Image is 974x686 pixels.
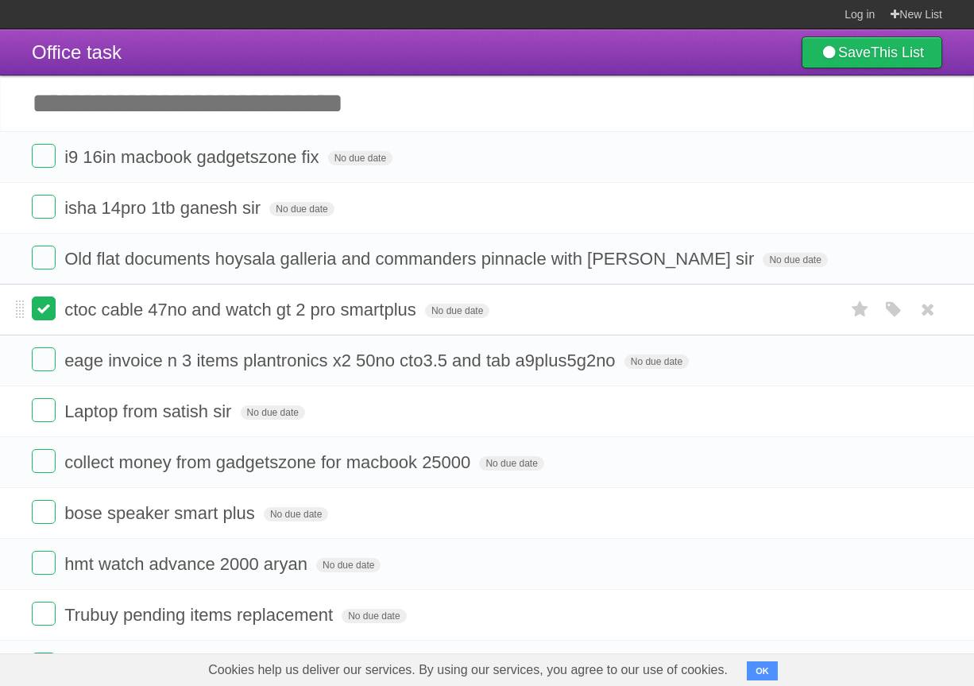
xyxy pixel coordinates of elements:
label: Done [32,246,56,269]
span: No due date [241,405,305,420]
a: SaveThis List [802,37,942,68]
span: hmt watch advance 2000 aryan [64,554,311,574]
span: No due date [316,558,381,572]
span: isha 14pro 1tb ganesh sir [64,198,265,218]
label: Done [32,602,56,626]
span: No due date [342,609,406,623]
span: No due date [763,253,827,267]
label: Done [32,144,56,168]
span: No due date [425,304,489,318]
span: Cookies help us deliver our services. By using our services, you agree to our use of cookies. [192,654,744,686]
label: Done [32,653,56,676]
label: Done [32,195,56,219]
span: No due date [328,151,392,165]
label: Done [32,449,56,473]
span: Trubuy pending items replacement [64,605,337,625]
span: eage invoice n 3 items plantronics x2 50no cto3.5 and tab a9plus5g2no [64,351,619,370]
span: No due date [264,507,328,521]
label: Star task [845,296,875,323]
span: Laptop from satish sir [64,401,235,421]
label: Done [32,347,56,371]
span: collect money from gadgetszone for macbook 25000 [64,452,474,472]
label: Done [32,500,56,524]
span: No due date [269,202,334,216]
span: i9 16in macbook gadgetszone fix [64,147,323,167]
label: Done [32,296,56,320]
span: No due date [624,355,689,369]
label: Done [32,551,56,575]
span: bose speaker smart plus [64,503,259,523]
span: Office task [32,41,122,63]
button: OK [747,661,778,680]
b: This List [871,45,924,60]
label: Done [32,398,56,422]
span: No due date [479,456,543,471]
span: Old flat documents hoysala galleria and commanders pinnacle with [PERSON_NAME] sir [64,249,758,269]
span: ctoc cable 47no and watch gt 2 pro smartplus [64,300,420,320]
